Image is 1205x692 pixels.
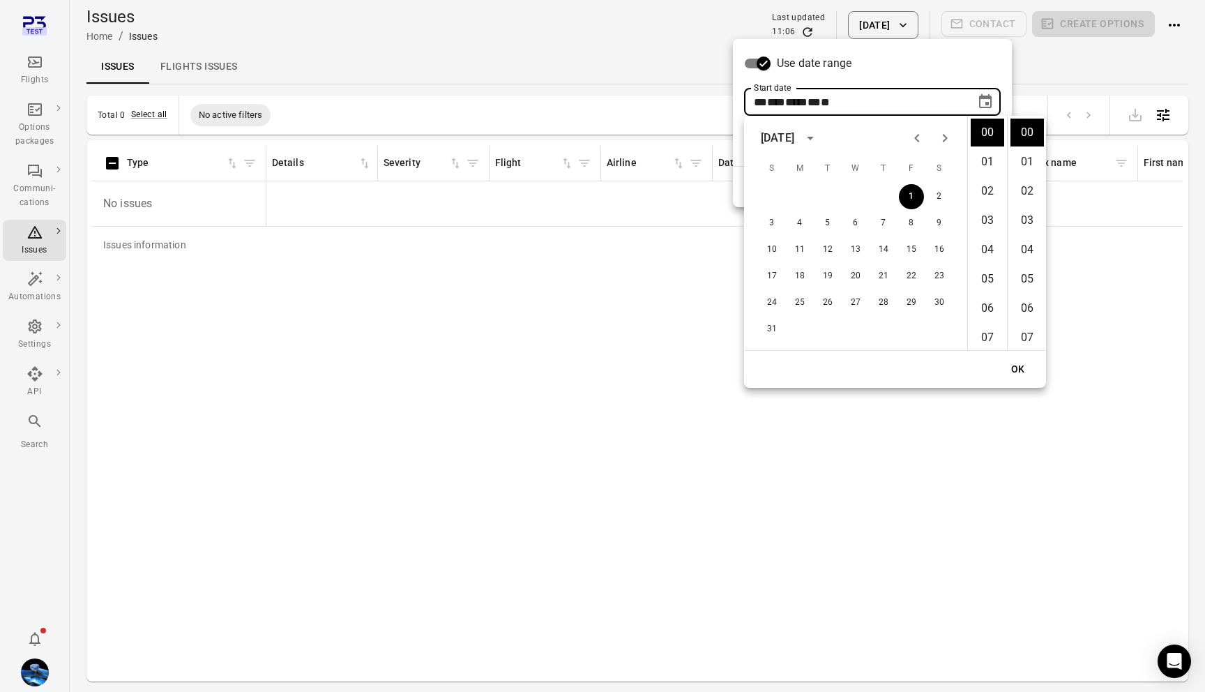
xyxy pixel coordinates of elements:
[871,264,896,289] button: 21
[759,155,785,183] span: Sunday
[1010,119,1044,146] li: 0 minutes
[759,237,785,262] button: 10
[927,184,952,209] button: 2
[815,211,840,236] button: 5
[843,264,868,289] button: 20
[1010,206,1044,234] li: 3 minutes
[843,290,868,315] button: 27
[971,177,1004,205] li: 2 hours
[798,126,822,150] button: calendar view is open, switch to year view
[815,237,840,262] button: 12
[1010,265,1044,293] li: 5 minutes
[931,124,959,152] button: Next month
[1010,324,1044,352] li: 7 minutes
[754,82,791,93] label: Start date
[971,88,999,116] button: Choose date, selected date is Aug 1, 2025
[927,211,952,236] button: 9
[787,290,812,315] button: 25
[815,155,840,183] span: Tuesday
[843,237,868,262] button: 13
[871,211,896,236] button: 7
[754,97,767,107] span: Day
[871,237,896,262] button: 14
[899,211,924,236] button: 8
[787,211,812,236] button: 4
[871,290,896,315] button: 28
[971,206,1004,234] li: 3 hours
[899,237,924,262] button: 15
[899,290,924,315] button: 29
[871,155,896,183] span: Thursday
[971,265,1004,293] li: 5 hours
[1010,148,1044,176] li: 1 minutes
[815,290,840,315] button: 26
[843,155,868,183] span: Wednesday
[927,237,952,262] button: 16
[843,211,868,236] button: 6
[759,317,785,342] button: 31
[899,184,924,209] button: 1
[1158,645,1191,678] div: Open Intercom Messenger
[927,290,952,315] button: 30
[761,130,794,146] div: [DATE]
[1010,294,1044,322] li: 6 minutes
[1010,236,1044,264] li: 4 minutes
[759,211,785,236] button: 3
[759,290,785,315] button: 24
[767,97,785,107] span: Month
[927,155,952,183] span: Saturday
[787,264,812,289] button: 18
[903,124,931,152] button: Previous month
[787,237,812,262] button: 11
[785,97,808,107] span: Year
[971,294,1004,322] li: 6 hours
[1007,116,1046,350] ul: Select minutes
[777,55,851,72] span: Use date range
[808,97,821,107] span: Hours
[971,236,1004,264] li: 4 hours
[1010,177,1044,205] li: 2 minutes
[899,264,924,289] button: 22
[971,148,1004,176] li: 1 hours
[815,264,840,289] button: 19
[971,324,1004,352] li: 7 hours
[927,264,952,289] button: 23
[759,264,785,289] button: 17
[968,116,1007,350] ul: Select hours
[899,155,924,183] span: Friday
[971,119,1004,146] li: 0 hours
[821,97,830,107] span: Minutes
[996,356,1040,382] button: OK
[787,155,812,183] span: Monday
